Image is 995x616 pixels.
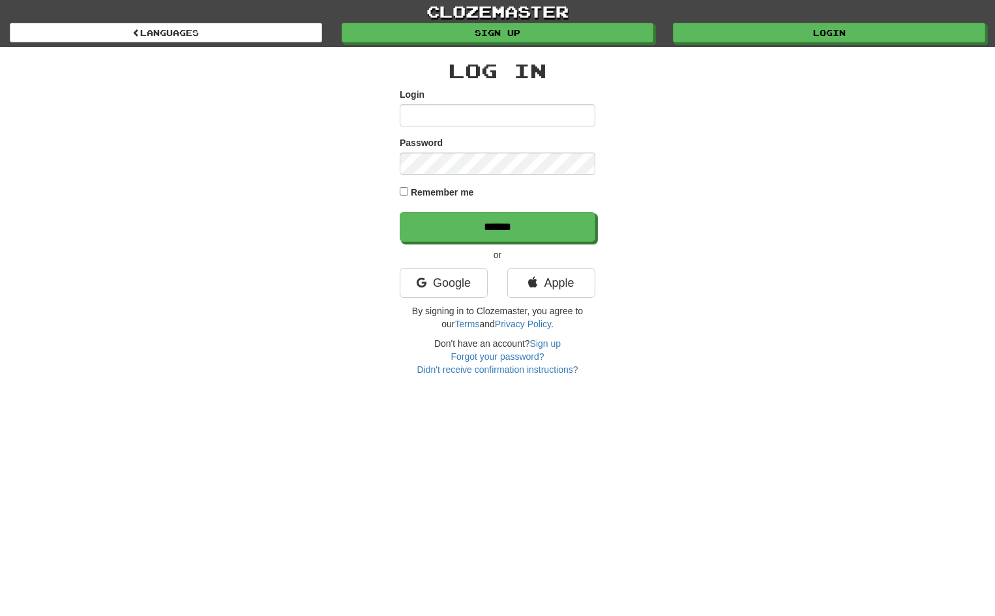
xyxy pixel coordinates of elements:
a: Languages [10,23,322,42]
a: Sign up [342,23,654,42]
a: Apple [507,268,595,298]
label: Password [400,136,443,149]
a: Terms [454,319,479,329]
a: Didn't receive confirmation instructions? [417,364,578,375]
a: Sign up [530,338,561,349]
a: Google [400,268,488,298]
a: Login [673,23,985,42]
p: By signing in to Clozemaster, you agree to our and . [400,304,595,330]
label: Login [400,88,424,101]
a: Privacy Policy [495,319,551,329]
p: or [400,248,595,261]
div: Don't have an account? [400,337,595,376]
label: Remember me [411,186,474,199]
h2: Log In [400,60,595,81]
a: Forgot your password? [451,351,544,362]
